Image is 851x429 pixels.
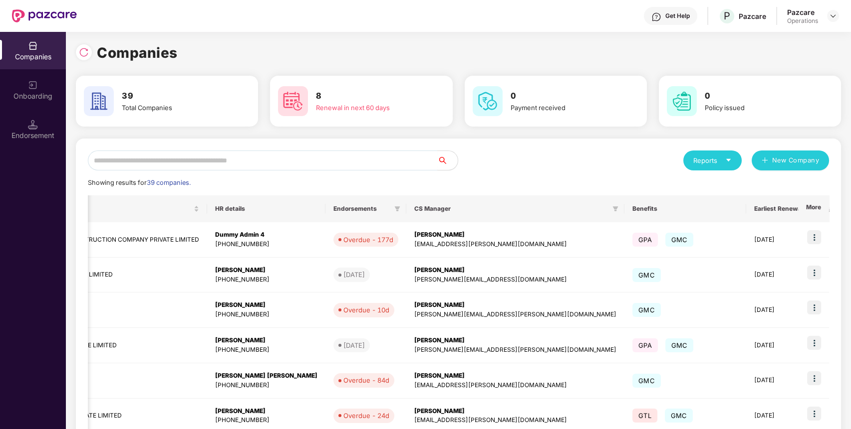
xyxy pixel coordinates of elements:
div: Get Help [665,12,690,20]
div: Total Companies [122,103,230,113]
span: GMC [665,338,694,352]
img: svg+xml;base64,PHN2ZyB3aWR0aD0iMjAiIGhlaWdodD0iMjAiIHZpZXdCb3g9IjAgMCAyMCAyMCIgZmlsbD0ibm9uZSIgeG... [28,80,38,90]
div: [PERSON_NAME] [414,336,616,345]
div: [EMAIL_ADDRESS][PERSON_NAME][DOMAIN_NAME] [414,381,616,390]
span: plus [762,157,768,165]
span: GMC [665,233,694,247]
span: Endorsements [333,205,390,213]
td: [DATE] [746,363,811,399]
span: New Company [772,155,820,165]
span: GTL [632,409,657,423]
img: icon [807,371,821,385]
div: [EMAIL_ADDRESS][PERSON_NAME][DOMAIN_NAME] [414,416,616,425]
img: svg+xml;base64,PHN2ZyB4bWxucz0iaHR0cDovL3d3dy53My5vcmcvMjAwMC9zdmciIHdpZHRoPSI2MCIgaGVpZ2h0PSI2MC... [473,86,503,116]
div: Overdue - 177d [343,235,393,245]
td: [DATE] [746,292,811,328]
h3: 0 [705,90,813,103]
th: Benefits [624,195,746,222]
img: svg+xml;base64,PHN2ZyBpZD0iSGVscC0zMngzMiIgeG1sbnM9Imh0dHA6Ly93d3cudzMub3JnLzIwMDAvc3ZnIiB3aWR0aD... [651,12,661,22]
div: [DATE] [343,270,365,280]
th: Earliest Renewal [746,195,811,222]
div: [PERSON_NAME] [215,300,317,310]
img: svg+xml;base64,PHN2ZyB3aWR0aD0iMTQuNSIgaGVpZ2h0PSIxNC41IiB2aWV3Qm94PSIwIDAgMTYgMTYiIGZpbGw9Im5vbm... [28,120,38,130]
div: [DATE] [343,340,365,350]
th: HR details [207,195,325,222]
div: [PHONE_NUMBER] [215,416,317,425]
img: icon [807,336,821,350]
div: Renewal in next 60 days [316,103,424,113]
span: 39 companies. [147,179,191,186]
div: [PHONE_NUMBER] [215,310,317,319]
div: Operations [787,17,818,25]
td: [DATE] [746,328,811,363]
span: GMC [632,374,661,388]
div: [PERSON_NAME] [215,407,317,416]
img: svg+xml;base64,PHN2ZyBpZD0iRHJvcGRvd24tMzJ4MzIiIHhtbG5zPSJodHRwOi8vd3d3LnczLm9yZy8yMDAwL3N2ZyIgd2... [829,12,837,20]
div: Policy issued [705,103,813,113]
img: icon [807,266,821,280]
button: search [437,150,458,170]
td: [DATE] [746,258,811,293]
span: filter [394,206,400,212]
div: Payment received [511,103,619,113]
div: [PERSON_NAME] [414,407,616,416]
div: [PERSON_NAME] [414,230,616,240]
h3: 8 [316,90,424,103]
h1: Companies [97,42,178,64]
div: [EMAIL_ADDRESS][PERSON_NAME][DOMAIN_NAME] [414,240,616,249]
div: Pazcare [739,11,766,21]
h3: 39 [122,90,230,103]
span: P [724,10,730,22]
span: filter [392,203,402,215]
div: [PERSON_NAME][EMAIL_ADDRESS][PERSON_NAME][DOMAIN_NAME] [414,345,616,355]
div: [PHONE_NUMBER] [215,345,317,355]
div: Dummy Admin 4 [215,230,317,240]
div: [PERSON_NAME] [414,371,616,381]
div: [PHONE_NUMBER] [215,275,317,285]
th: More [798,195,829,222]
h3: 0 [511,90,619,103]
img: icon [807,230,821,244]
div: Overdue - 84d [343,375,389,385]
td: [DATE] [746,222,811,258]
button: plusNew Company [752,150,829,170]
img: icon [807,300,821,314]
div: [PERSON_NAME] [414,266,616,275]
div: [PERSON_NAME][EMAIL_ADDRESS][PERSON_NAME][DOMAIN_NAME] [414,310,616,319]
div: Overdue - 24d [343,411,389,421]
div: [PERSON_NAME] [PERSON_NAME] [215,371,317,381]
div: [PERSON_NAME] [414,300,616,310]
img: icon [807,407,821,421]
img: svg+xml;base64,PHN2ZyB4bWxucz0iaHR0cDovL3d3dy53My5vcmcvMjAwMC9zdmciIHdpZHRoPSI2MCIgaGVpZ2h0PSI2MC... [84,86,114,116]
span: search [437,156,458,164]
img: svg+xml;base64,PHN2ZyBpZD0iUmVsb2FkLTMyeDMyIiB4bWxucz0iaHR0cDovL3d3dy53My5vcmcvMjAwMC9zdmciIHdpZH... [79,47,89,57]
span: GMC [632,268,661,282]
img: svg+xml;base64,PHN2ZyB4bWxucz0iaHR0cDovL3d3dy53My5vcmcvMjAwMC9zdmciIHdpZHRoPSI2MCIgaGVpZ2h0PSI2MC... [278,86,308,116]
span: GMC [665,409,693,423]
div: [PERSON_NAME] [215,336,317,345]
span: filter [610,203,620,215]
img: svg+xml;base64,PHN2ZyBpZD0iQ29tcGFuaWVzIiB4bWxucz0iaHR0cDovL3d3dy53My5vcmcvMjAwMC9zdmciIHdpZHRoPS... [28,41,38,51]
div: [PHONE_NUMBER] [215,381,317,390]
div: [PERSON_NAME][EMAIL_ADDRESS][DOMAIN_NAME] [414,275,616,285]
img: svg+xml;base64,PHN2ZyB4bWxucz0iaHR0cDovL3d3dy53My5vcmcvMjAwMC9zdmciIHdpZHRoPSI2MCIgaGVpZ2h0PSI2MC... [667,86,697,116]
span: GPA [632,233,658,247]
span: GPA [632,338,658,352]
div: Pazcare [787,7,818,17]
span: CS Manager [414,205,608,213]
div: [PERSON_NAME] [215,266,317,275]
span: filter [612,206,618,212]
div: Reports [693,155,732,165]
img: New Pazcare Logo [12,9,77,22]
div: [PHONE_NUMBER] [215,240,317,249]
span: Showing results for [88,179,191,186]
span: GMC [632,303,661,317]
span: caret-down [725,157,732,163]
div: Overdue - 10d [343,305,389,315]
